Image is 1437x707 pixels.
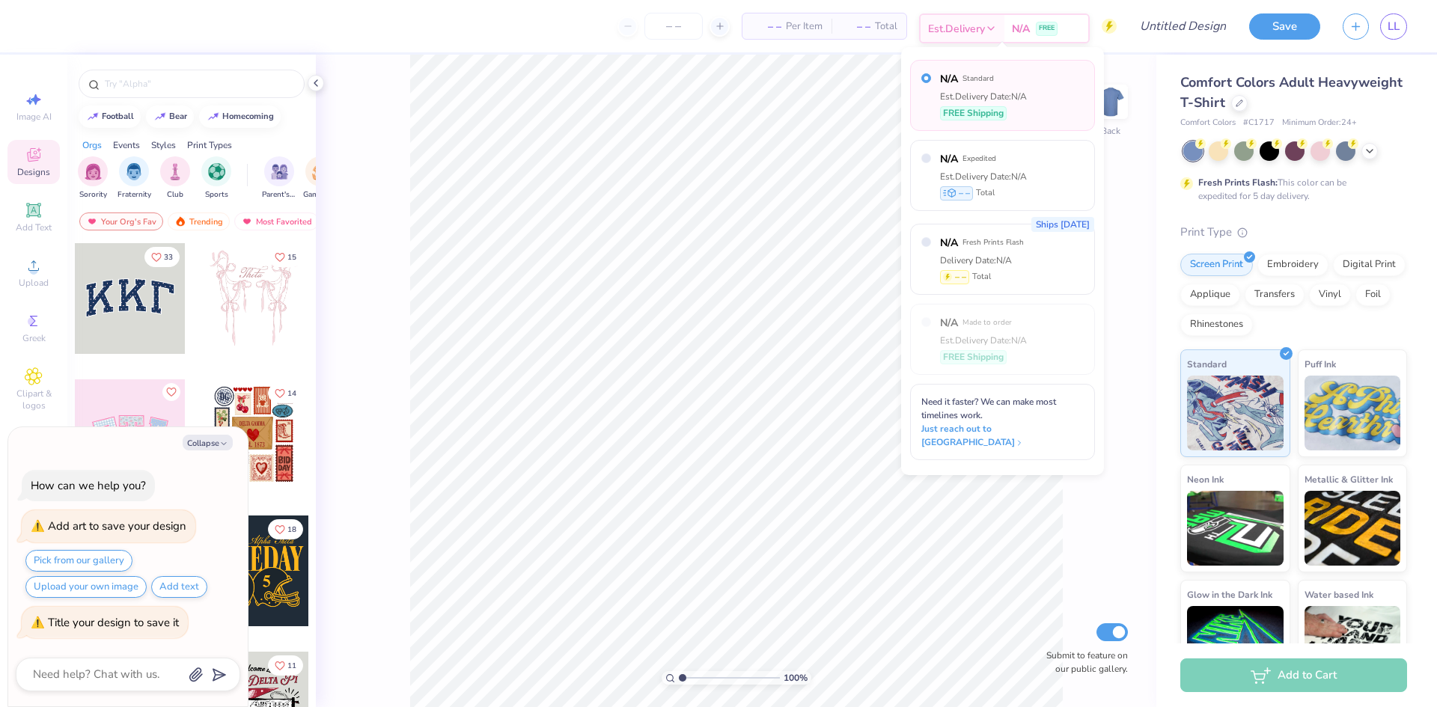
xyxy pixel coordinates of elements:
[940,254,1024,267] div: Delivery Date: N/A
[1305,606,1401,681] img: Water based Ink
[1282,117,1357,129] span: Minimum Order: 24 +
[102,112,134,120] div: football
[1187,471,1224,487] span: Neon Ink
[22,332,46,344] span: Greek
[940,170,1027,183] div: Est. Delivery Date: N/A
[962,317,1012,328] span: Made to order
[151,576,207,598] button: Add text
[786,19,823,34] span: Per Item
[199,105,281,128] button: homecoming
[1180,254,1253,276] div: Screen Print
[118,156,151,201] button: filter button
[1305,587,1373,602] span: Water based Ink
[1305,491,1401,566] img: Metallic & Glitter Ink
[1355,284,1391,306] div: Foil
[928,21,985,37] span: Est. Delivery
[113,138,140,152] div: Events
[840,19,870,34] span: – –
[287,526,296,533] span: 18
[86,216,98,227] img: most_fav.gif
[287,662,296,670] span: 11
[262,189,296,201] span: Parent's Weekend
[644,13,703,40] input: – –
[169,112,187,120] div: bear
[1388,18,1400,35] span: LL
[976,187,995,200] span: Total
[1012,21,1030,37] span: N/A
[85,163,102,180] img: Sorority Image
[940,71,958,87] span: N/A
[164,254,173,261] span: 33
[940,334,1027,347] div: Est. Delivery Date: N/A
[268,519,303,539] button: Like
[303,189,338,201] span: Game Day
[751,19,781,34] span: – –
[79,105,141,128] button: football
[1305,356,1336,372] span: Puff Ink
[174,216,186,227] img: trending.gif
[144,247,180,267] button: Like
[16,111,52,123] span: Image AI
[1187,606,1284,681] img: Glow in the Dark Ink
[1380,13,1407,40] a: LL
[126,163,142,180] img: Fraternity Image
[875,19,897,34] span: Total
[303,156,338,201] button: filter button
[271,163,288,180] img: Parent's Weekend Image
[87,112,99,121] img: trend_line.gif
[167,163,183,180] img: Club Image
[168,212,230,230] div: Trending
[118,189,151,201] span: Fraternity
[31,478,146,493] div: How can we help you?
[921,422,1084,449] span: Just reach out to [GEOGRAPHIC_DATA]
[262,156,296,201] button: filter button
[16,221,52,233] span: Add Text
[1245,284,1305,306] div: Transfers
[940,315,958,331] span: N/A
[1243,117,1275,129] span: # C1717
[287,254,296,261] span: 15
[183,435,233,450] button: Collapse
[972,271,991,284] span: Total
[962,73,994,84] span: Standard
[1305,471,1393,487] span: Metallic & Glitter Ink
[1198,176,1382,203] div: This color can be expedited for 5 day delivery.
[241,216,253,227] img: most_fav.gif
[955,270,966,284] span: – –
[160,156,190,201] button: filter button
[784,671,808,685] span: 100 %
[312,163,329,180] img: Game Day Image
[1257,254,1328,276] div: Embroidery
[1180,284,1240,306] div: Applique
[118,156,151,201] div: filter for Fraternity
[959,186,970,200] span: – –
[1187,376,1284,450] img: Standard
[1038,649,1128,676] label: Submit to feature on our public gallery.
[48,518,186,533] div: Add art to save your design
[962,153,996,164] span: Expedited
[201,156,231,201] div: filter for Sports
[1128,11,1238,41] input: Untitled Design
[222,112,274,120] div: homecoming
[167,189,183,201] span: Club
[160,156,190,201] div: filter for Club
[201,156,231,201] button: filter button
[162,383,180,401] button: Like
[1180,313,1253,336] div: Rhinestones
[25,550,132,572] button: Pick from our gallery
[78,156,108,201] button: filter button
[1180,117,1236,129] span: Comfort Colors
[287,390,296,397] span: 14
[1333,254,1406,276] div: Digital Print
[19,277,49,289] span: Upload
[82,138,102,152] div: Orgs
[234,212,319,230] div: Most Favorited
[205,189,228,201] span: Sports
[154,112,166,121] img: trend_line.gif
[1101,124,1120,138] div: Back
[1180,224,1407,241] div: Print Type
[208,163,225,180] img: Sports Image
[943,350,1004,364] span: FREE Shipping
[1187,356,1227,372] span: Standard
[146,105,194,128] button: bear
